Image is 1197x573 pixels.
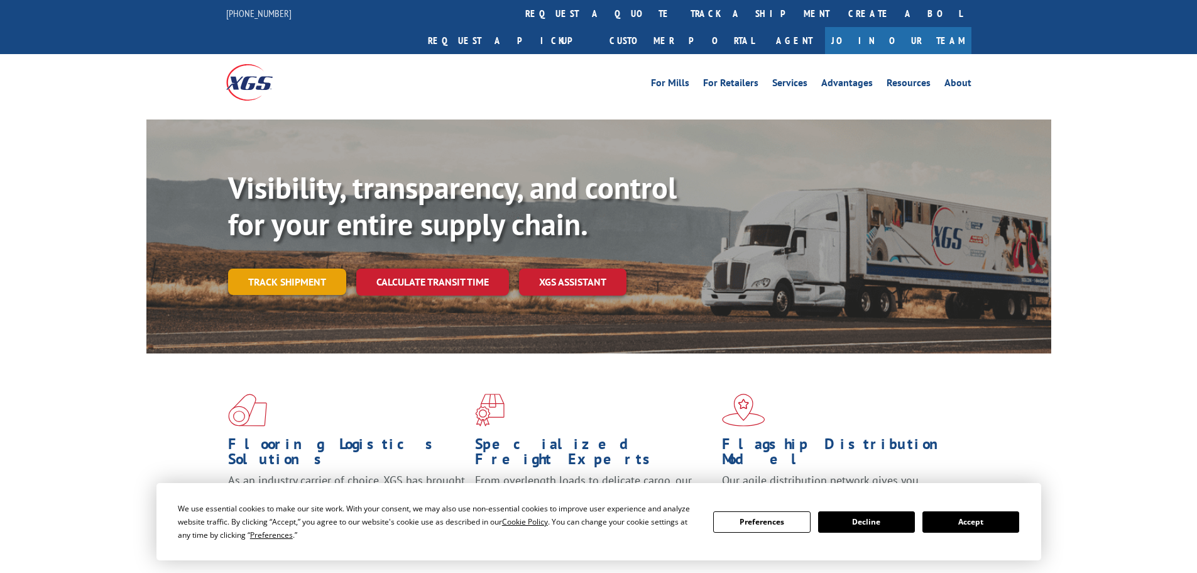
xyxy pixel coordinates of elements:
[722,473,953,503] span: Our agile distribution network gives you nationwide inventory management on demand.
[475,394,505,426] img: xgs-icon-focused-on-flooring-red
[226,7,292,19] a: [PHONE_NUMBER]
[703,78,758,92] a: For Retailers
[228,269,346,295] a: Track shipment
[475,437,713,473] h1: Specialized Freight Experts
[228,168,677,243] b: Visibility, transparency, and control for your entire supply chain.
[502,516,548,527] span: Cookie Policy
[821,78,873,92] a: Advantages
[418,27,600,54] a: Request a pickup
[356,269,509,296] a: Calculate transit time
[228,394,267,426] img: xgs-icon-total-supply-chain-intelligence-red
[887,78,931,92] a: Resources
[178,502,698,542] div: We use essential cookies to make our site work. With your consent, we may also use non-essential ...
[944,78,971,92] a: About
[922,511,1019,533] button: Accept
[722,437,959,473] h1: Flagship Distribution Model
[722,394,765,426] img: xgs-icon-flagship-distribution-model-red
[228,473,465,518] span: As an industry carrier of choice, XGS has brought innovation and dedication to flooring logistics...
[825,27,971,54] a: Join Our Team
[651,78,689,92] a: For Mills
[228,437,466,473] h1: Flooring Logistics Solutions
[713,511,810,533] button: Preferences
[763,27,825,54] a: Agent
[519,269,626,296] a: XGS ASSISTANT
[818,511,915,533] button: Decline
[600,27,763,54] a: Customer Portal
[156,483,1041,560] div: Cookie Consent Prompt
[772,78,807,92] a: Services
[250,530,293,540] span: Preferences
[475,473,713,529] p: From overlength loads to delicate cargo, our experienced staff knows the best way to move your fr...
